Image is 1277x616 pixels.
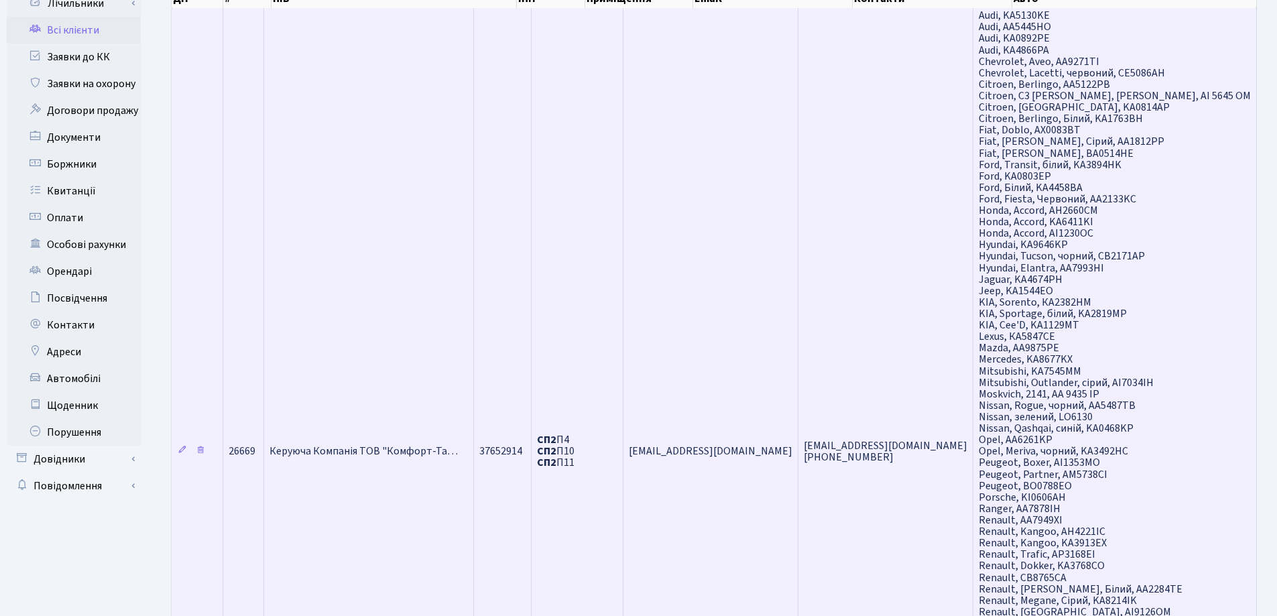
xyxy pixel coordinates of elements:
[7,97,141,124] a: Договори продажу
[629,444,792,458] span: [EMAIL_ADDRESS][DOMAIN_NAME]
[7,258,141,285] a: Орендарі
[7,338,141,365] a: Адреси
[7,178,141,204] a: Квитанції
[7,312,141,338] a: Контакти
[479,444,522,458] span: 37652914
[7,231,141,258] a: Особові рахунки
[537,432,574,470] span: П4 П10 П11
[7,70,141,97] a: Заявки на охорону
[7,473,141,499] a: Повідомлення
[7,419,141,446] a: Порушення
[7,204,141,231] a: Оплати
[537,456,556,471] b: СП2
[804,438,967,465] span: [EMAIL_ADDRESS][DOMAIN_NAME] [PHONE_NUMBER]
[7,17,141,44] a: Всі клієнти
[7,151,141,178] a: Боржники
[7,446,141,473] a: Довідники
[229,444,255,458] span: 26669
[537,444,556,458] b: СП2
[7,44,141,70] a: Заявки до КК
[269,444,458,458] span: Керуюча Компанія ТОВ "Комфорт-Та…
[7,365,141,392] a: Автомобілі
[7,285,141,312] a: Посвідчення
[7,124,141,151] a: Документи
[537,432,556,447] b: СП2
[7,392,141,419] a: Щоденник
